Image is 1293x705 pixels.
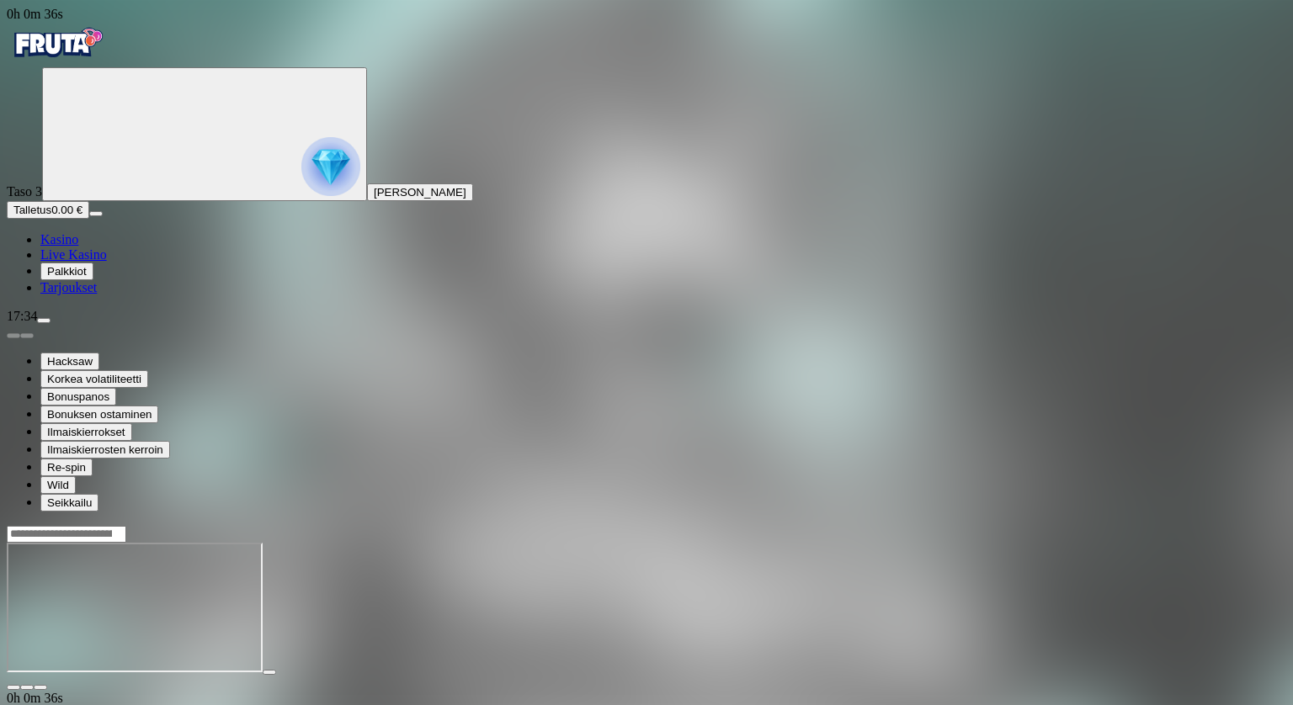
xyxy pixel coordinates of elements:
img: reward progress [301,137,360,196]
span: Re-spin [47,461,86,474]
nav: Primary [7,22,1286,295]
button: menu [89,211,103,216]
iframe: Invictus [7,543,263,672]
span: Korkea volatiliteetti [47,373,141,385]
span: Bonuksen ostaminen [47,408,152,421]
button: fullscreen icon [34,685,47,690]
button: reward progress [42,67,367,201]
button: Wild [40,476,76,494]
span: user session time [7,691,63,705]
button: Bonuksen ostaminen [40,406,158,423]
span: Kasino [40,232,78,246]
button: close icon [7,685,20,690]
span: [PERSON_NAME] [374,186,466,199]
span: 0.00 € [51,204,82,216]
button: next slide [20,333,34,338]
button: play icon [263,670,276,675]
a: poker-chip iconLive Kasino [40,247,107,262]
button: Bonuspanos [40,388,116,406]
input: Search [7,526,126,543]
a: Fruta [7,52,108,66]
button: Hacksaw [40,352,99,370]
span: Wild [47,479,69,491]
a: diamond iconKasino [40,232,78,246]
span: Taso 3 [7,184,42,199]
button: Talletusplus icon0.00 € [7,201,89,219]
button: [PERSON_NAME] [367,183,473,201]
button: menu [37,318,51,323]
button: Korkea volatiliteetti [40,370,148,388]
span: Live Kasino [40,247,107,262]
button: reward iconPalkkiot [40,262,93,280]
button: chevron-down icon [20,685,34,690]
span: Bonuspanos [47,390,109,403]
button: Re-spin [40,459,93,476]
button: Ilmaiskierrokset [40,423,132,441]
span: Ilmaiskierrosten kerroin [47,443,163,456]
span: 17:34 [7,309,37,323]
button: prev slide [7,333,20,338]
img: Fruta [7,22,108,64]
a: gift-inverted iconTarjoukset [40,280,97,294]
span: user session time [7,7,63,21]
span: Seikkailu [47,496,92,509]
span: Ilmaiskierrokset [47,426,125,438]
span: Hacksaw [47,355,93,368]
button: Ilmaiskierrosten kerroin [40,441,170,459]
span: Palkkiot [47,265,87,278]
span: Talletus [13,204,51,216]
span: Tarjoukset [40,280,97,294]
button: Seikkailu [40,494,98,512]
